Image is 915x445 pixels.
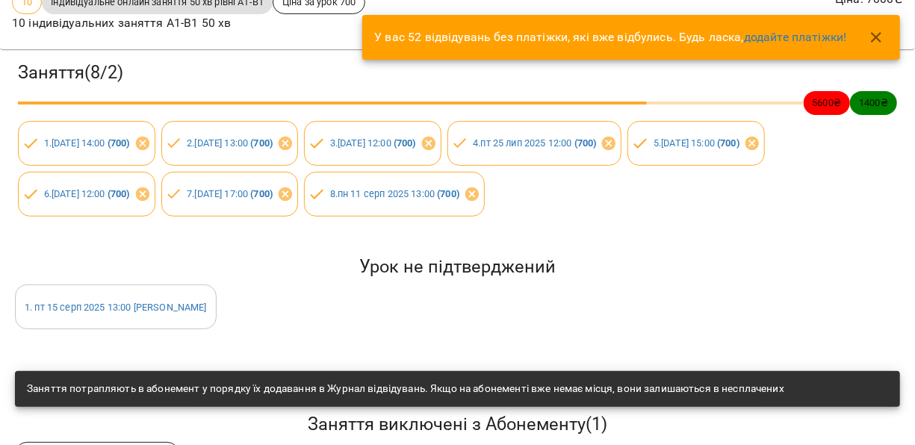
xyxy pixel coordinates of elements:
a: 6.[DATE] 12:00 (700) [44,188,130,199]
b: ( 700 ) [437,188,459,199]
a: 8.пн 11 серп 2025 13:00 (700) [330,188,459,199]
span: 1400 ₴ [850,96,897,110]
p: У вас 52 відвідувань без платіжки, які вже відбулись. Будь ласка, [374,28,846,46]
a: 2.[DATE] 13:00 (700) [187,137,273,149]
h5: Урок не підтверджений [15,255,900,278]
p: 10 індивідуальних заняття А1-В1 50 хв [12,14,365,32]
a: 3.[DATE] 12:00 (700) [330,137,416,149]
div: 4.пт 25 лип 2025 12:00 (700) [447,121,622,166]
a: 5.[DATE] 15:00 (700) [654,137,739,149]
div: 2.[DATE] 13:00 (700) [161,121,299,166]
div: 3.[DATE] 12:00 (700) [304,121,441,166]
span: 5600 ₴ [804,96,851,110]
a: 1. пт 15 серп 2025 13:00 [PERSON_NAME] [25,302,207,313]
b: ( 700 ) [394,137,416,149]
h3: Заняття ( 8 / 2 ) [18,61,897,84]
div: 1.[DATE] 14:00 (700) [18,121,155,166]
a: додайте платіжки! [744,30,847,44]
a: 4.пт 25 лип 2025 12:00 (700) [473,137,596,149]
a: 7.[DATE] 17:00 (700) [187,188,273,199]
b: ( 700 ) [250,137,273,149]
div: 7.[DATE] 17:00 (700) [161,172,299,217]
b: ( 700 ) [574,137,597,149]
div: 8.пн 11 серп 2025 13:00 (700) [304,172,485,217]
a: 1.[DATE] 14:00 (700) [44,137,130,149]
b: ( 700 ) [717,137,739,149]
b: ( 700 ) [108,188,130,199]
div: Заняття потрапляють в абонемент у порядку їх додавання в Журнал відвідувань. Якщо на абонементі в... [27,376,784,402]
div: 6.[DATE] 12:00 (700) [18,172,155,217]
div: 5.[DATE] 15:00 (700) [627,121,765,166]
b: ( 700 ) [250,188,273,199]
b: ( 700 ) [108,137,130,149]
h5: Заняття виключені з Абонементу ( 1 ) [15,413,900,436]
